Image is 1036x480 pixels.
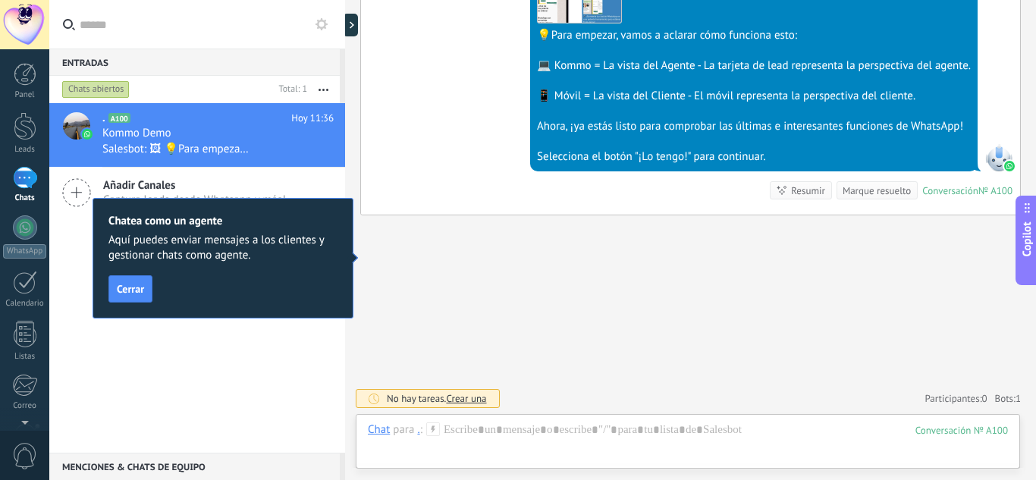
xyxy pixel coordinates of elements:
[108,214,337,228] h2: Chatea como un agente
[307,76,340,103] button: Más
[103,178,286,193] span: Añadir Canales
[102,111,105,126] span: .
[843,184,911,198] div: Marque resuelto
[3,193,47,203] div: Chats
[393,422,414,438] span: para
[420,422,422,438] span: :
[417,422,419,436] div: .
[3,90,47,100] div: Panel
[3,299,47,309] div: Calendario
[108,113,130,123] span: A100
[108,275,152,303] button: Cerrar
[982,392,987,405] span: 0
[3,352,47,362] div: Listas
[108,233,337,263] span: Aquí puedes enviar mensajes a los clientes y gestionar chats como agente.
[49,49,340,76] div: Entradas
[343,14,358,36] div: Mostrar
[3,145,47,155] div: Leads
[537,119,971,134] div: Ahora, ¡ya estás listo para comprobar las últimas e interesantes funciones de WhatsApp!
[1004,161,1015,171] img: waba.svg
[102,126,171,141] span: Kommo Demo
[62,80,130,99] div: Chats abiertos
[537,28,971,43] div: 💡Para empezar, vamos a aclarar cómo funciona esto:
[3,244,46,259] div: WhatsApp
[995,392,1021,405] span: Bots:
[82,129,93,140] img: icon
[978,184,1012,197] div: № A100
[102,142,250,156] span: Salesbot: 🖼 💡Para empezar, vamos a aclarar cómo funciona esto: 💻 Kommo = La vista del Agente - La...
[1019,221,1034,256] span: Copilot
[3,401,47,411] div: Correo
[925,392,987,405] a: Participantes:0
[49,103,345,167] a: avataricon.A100Hoy 11:36Kommo DemoSalesbot: 🖼 💡Para empezar, vamos a aclarar cómo funciona esto: ...
[49,453,340,480] div: Menciones & Chats de equipo
[103,193,286,207] span: Captura leads desde Whatsapp y más!
[537,149,971,165] div: Selecciona el botón "¡Lo tengo!" para continuar.
[915,424,1008,437] div: 100
[791,184,825,198] div: Resumir
[537,58,971,74] div: 💻 Kommo = La vista del Agente - La tarjeta de lead representa la perspectiva del agente.
[273,82,307,97] div: Total: 1
[387,392,487,405] div: No hay tareas.
[291,111,334,126] span: Hoy 11:36
[446,392,486,405] span: Crear una
[117,284,144,294] span: Cerrar
[922,184,978,197] div: Conversación
[985,144,1012,171] span: SalesBot
[537,89,971,104] div: 📱 Móvil = La vista del Cliente - El móvil representa la perspectiva del cliente.
[1016,392,1021,405] span: 1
